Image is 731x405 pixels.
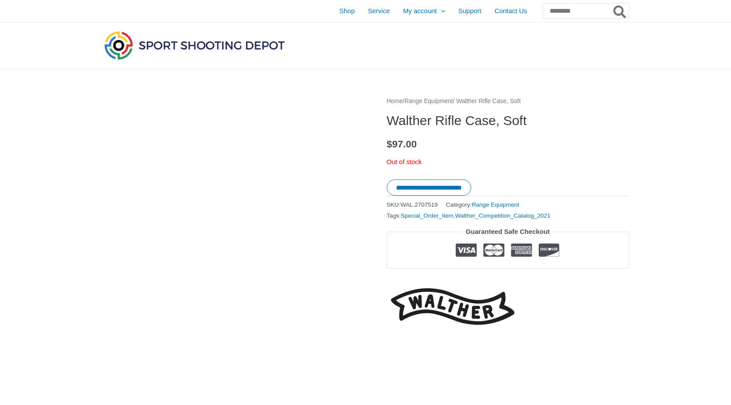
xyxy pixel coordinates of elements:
[387,156,629,168] p: Out of stock
[612,4,629,18] button: Search
[404,98,453,104] a: Range Equipment
[400,201,438,208] span: WAL.2707519
[401,212,454,219] a: Special_Order_Item
[387,139,393,150] span: $
[446,199,519,210] span: Category:
[387,96,629,107] nav: Breadcrumb
[102,29,287,61] img: Sport Shooting Depot
[387,199,438,210] span: SKU:
[455,212,551,219] a: Walther_Competition_Catalog_2021
[387,210,551,221] span: Tags: ,
[387,98,403,104] a: Home
[462,226,554,238] legend: Guaranteed Safe Checkout
[387,113,629,129] h1: Walther Rifle Case, Soft
[387,139,417,150] bdi: 97.00
[387,282,519,331] a: Walther
[472,201,519,208] a: Range Equipment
